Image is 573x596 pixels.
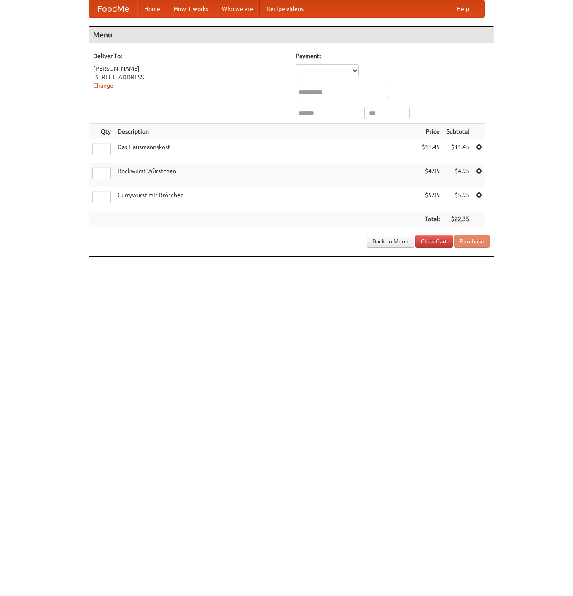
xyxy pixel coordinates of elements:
[418,187,443,211] td: $5.95
[137,0,167,17] a: Home
[418,163,443,187] td: $4.95
[418,124,443,139] th: Price
[443,139,473,163] td: $11.45
[260,0,310,17] a: Recipe videos
[367,235,414,248] a: Back to Menu
[443,163,473,187] td: $4.95
[415,235,453,248] a: Clear Cart
[89,0,137,17] a: FoodMe
[418,211,443,227] th: Total:
[215,0,260,17] a: Who we are
[443,187,473,211] td: $5.95
[89,27,494,43] h4: Menu
[93,82,113,89] a: Change
[114,139,418,163] td: Das Hausmannskost
[93,64,287,73] div: [PERSON_NAME]
[443,124,473,139] th: Subtotal
[418,139,443,163] td: $11.45
[114,124,418,139] th: Description
[443,211,473,227] th: $22.35
[296,52,490,60] h5: Payment:
[450,0,476,17] a: Help
[114,163,418,187] td: Bockwurst Würstchen
[114,187,418,211] td: Currywurst mit Brötchen
[93,73,287,81] div: [STREET_ADDRESS]
[89,124,114,139] th: Qty
[167,0,215,17] a: How it works
[93,52,287,60] h5: Deliver To:
[454,235,490,248] button: Purchase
